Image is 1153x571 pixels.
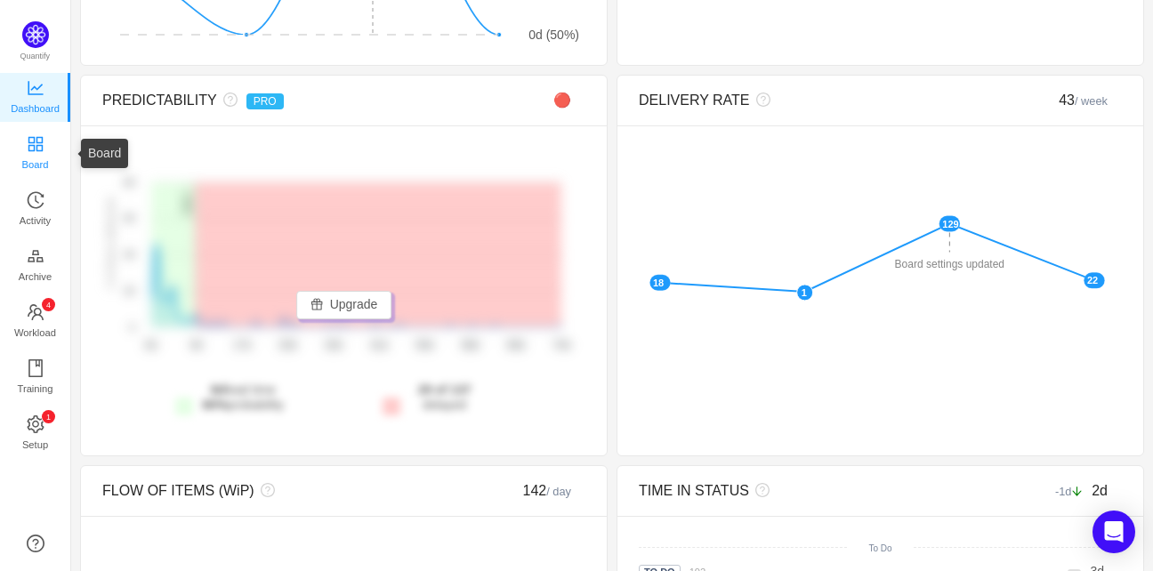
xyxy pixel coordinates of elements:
[27,360,44,396] a: Training
[17,371,52,406] span: Training
[14,315,56,350] span: Workload
[211,382,225,397] strong: 8d
[891,253,1008,276] div: Board settings updated
[27,136,44,172] a: Board
[246,93,284,109] span: PRO
[27,192,44,228] a: Activity
[11,91,60,126] span: Dashboard
[27,80,44,116] a: Dashboard
[507,339,525,351] tspan: 66d
[418,382,472,412] span: delayed
[868,543,891,553] small: To Do
[27,79,44,97] i: icon: line-chart
[20,52,51,60] span: Quantify
[102,90,464,111] div: PREDICTABILITY
[45,410,50,423] p: 1
[124,213,134,224] tspan: 60
[202,398,227,412] strong: 80%
[749,483,770,497] i: icon: question-circle
[27,303,44,321] i: icon: team
[42,298,55,311] sup: 4
[20,203,51,238] span: Activity
[27,135,44,153] i: icon: appstore
[1092,483,1108,498] span: 2d
[27,416,44,452] a: icon: settingSetup
[22,147,49,182] span: Board
[254,483,275,497] i: icon: question-circle
[546,485,571,498] small: / day
[27,304,44,340] a: icon: teamWorkload
[124,250,134,261] tspan: 40
[202,398,284,412] span: probability
[102,480,464,502] div: FLOW OF ITEMS (WiP)
[1059,92,1108,108] span: 43
[22,427,48,462] span: Setup
[750,92,770,107] i: icon: question-circle
[202,382,284,412] span: lead time
[1093,511,1135,553] div: Open Intercom Messenger
[27,359,44,377] i: icon: book
[552,339,570,351] tspan: 74d
[325,339,343,351] tspan: 33d
[27,248,44,284] a: Archive
[217,92,238,107] i: icon: question-circle
[370,339,388,351] tspan: 41d
[42,410,55,423] sup: 1
[1075,94,1108,108] small: / week
[124,177,134,188] tspan: 80
[464,480,585,502] div: 142
[639,90,1001,111] div: DELIVERY RATE
[639,480,1001,502] div: TIME IN STATUS
[1071,486,1083,497] i: icon: arrow-down
[415,339,433,351] tspan: 50d
[1055,485,1092,498] small: -1d
[145,339,157,351] tspan: 0d
[124,285,134,296] tspan: 20
[45,298,50,311] p: 4
[461,339,479,351] tspan: 58d
[27,415,44,433] i: icon: setting
[27,191,44,209] i: icon: history
[190,339,202,351] tspan: 9d
[27,247,44,265] i: icon: gold
[418,382,472,397] strong: 29 of 137
[553,92,571,108] span: 🔴
[278,339,296,351] tspan: 25d
[296,291,392,319] button: icon: giftUpgrade
[19,259,52,294] span: Archive
[129,322,134,333] tspan: 0
[105,198,116,290] text: # of items delivered
[22,21,49,48] img: Quantify
[27,535,44,552] a: icon: question-circle
[233,339,251,351] tspan: 17d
